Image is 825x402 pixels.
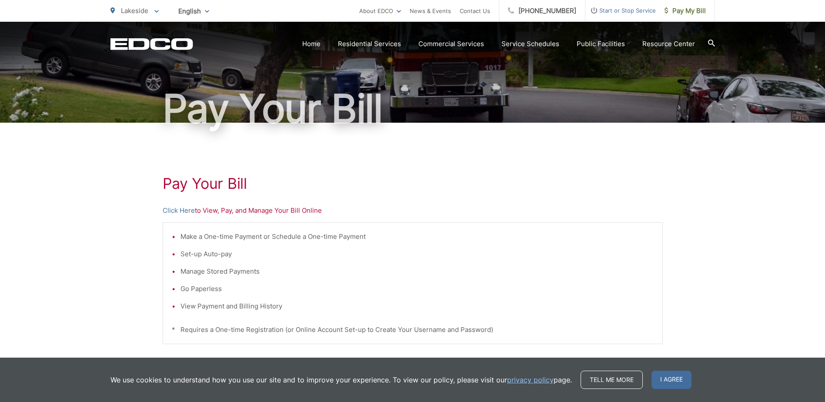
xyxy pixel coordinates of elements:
a: Tell me more [581,371,643,389]
p: to View, Pay, and Manage Your Bill Online [163,205,663,216]
p: We use cookies to understand how you use our site and to improve your experience. To view our pol... [110,375,572,385]
a: privacy policy [507,375,554,385]
a: News & Events [410,6,451,16]
li: Manage Stored Payments [180,266,654,277]
a: EDCD logo. Return to the homepage. [110,38,193,50]
a: Resource Center [642,39,695,49]
span: Lakeside [121,7,148,15]
li: Make a One-time Payment or Schedule a One-time Payment [180,231,654,242]
span: English [172,3,216,19]
h1: Pay Your Bill [110,87,715,131]
span: Pay My Bill [665,6,706,16]
a: Click Here [163,205,195,216]
a: Service Schedules [501,39,559,49]
a: Home [302,39,321,49]
p: - OR - [237,357,663,370]
li: Go Paperless [180,284,654,294]
a: Residential Services [338,39,401,49]
span: I agree [651,371,691,389]
h1: Pay Your Bill [163,175,663,192]
p: * Requires a One-time Registration (or Online Account Set-up to Create Your Username and Password) [172,325,654,335]
a: Contact Us [460,6,490,16]
a: Commercial Services [418,39,484,49]
li: Set-up Auto-pay [180,249,654,259]
li: View Payment and Billing History [180,301,654,312]
a: About EDCO [359,6,401,16]
a: Public Facilities [577,39,625,49]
